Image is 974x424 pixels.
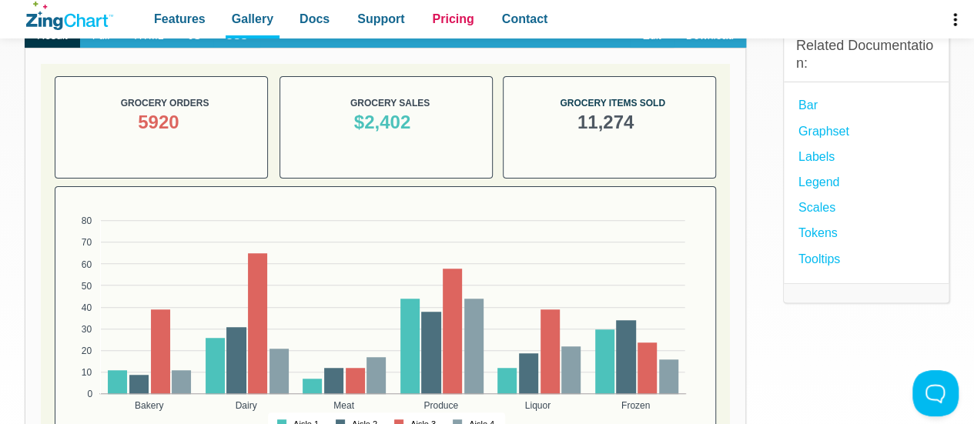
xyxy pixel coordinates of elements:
a: Graphset [798,121,849,142]
span: Support [357,8,404,29]
span: Docs [300,8,330,29]
a: Scales [798,197,835,218]
span: Contact [502,8,548,29]
a: Legend [798,172,839,192]
iframe: Toggle Customer Support [912,370,959,416]
a: Tokens [798,222,838,243]
a: Labels [798,146,835,167]
a: Tooltips [798,249,840,269]
a: ZingChart Logo. Click to return to the homepage [26,2,113,30]
a: Bar [798,95,818,115]
h3: Related Documentation: [796,37,936,73]
span: Features [154,8,206,29]
span: Pricing [432,8,474,29]
span: Gallery [232,8,273,29]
